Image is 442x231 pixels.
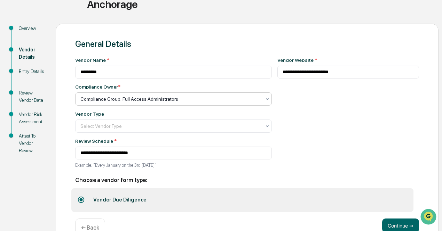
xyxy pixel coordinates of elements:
div: Compliance Owner [75,84,120,90]
div: Review Vendor Data [19,89,45,104]
div: 🗄️ [50,88,56,93]
div: Entry Details [19,68,45,75]
div: Start new chat [24,53,114,60]
p: How can we help? [7,14,127,25]
img: 1746055101610-c473b297-6a78-478c-a979-82029cc54cd1 [7,53,19,65]
span: Attestations [57,87,86,94]
span: Data Lookup [14,100,44,107]
h2: Choose a vendor form type: [75,177,419,183]
p: Example: "Every January on the 3rd [DATE]" [75,163,272,168]
span: Pylon [69,117,84,123]
a: Powered byPylon [49,117,84,123]
div: Review Schedule [75,138,272,144]
div: General Details [75,39,419,49]
p: ← Back [81,224,99,231]
div: Vendor Risk Assessment [19,111,45,125]
div: 🖐️ [7,88,13,93]
div: We're available if you need us! [24,60,88,65]
div: Vendor Name [75,57,272,63]
a: 🔎Data Lookup [4,98,47,110]
div: Vendor Details [19,46,45,61]
div: Attest To Vendor Review [19,132,45,154]
button: Start new chat [118,55,127,63]
span: Preclearance [14,87,45,94]
div: Overview [19,25,45,32]
div: Vendor Website [277,57,419,63]
div: 🔎 [7,101,13,107]
a: 🗄️Attestations [48,84,89,97]
iframe: Open customer support [420,208,439,227]
div: Vendor Type [75,111,104,117]
a: 🖐️Preclearance [4,84,48,97]
div: Vendor Due Diligence [88,191,152,209]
